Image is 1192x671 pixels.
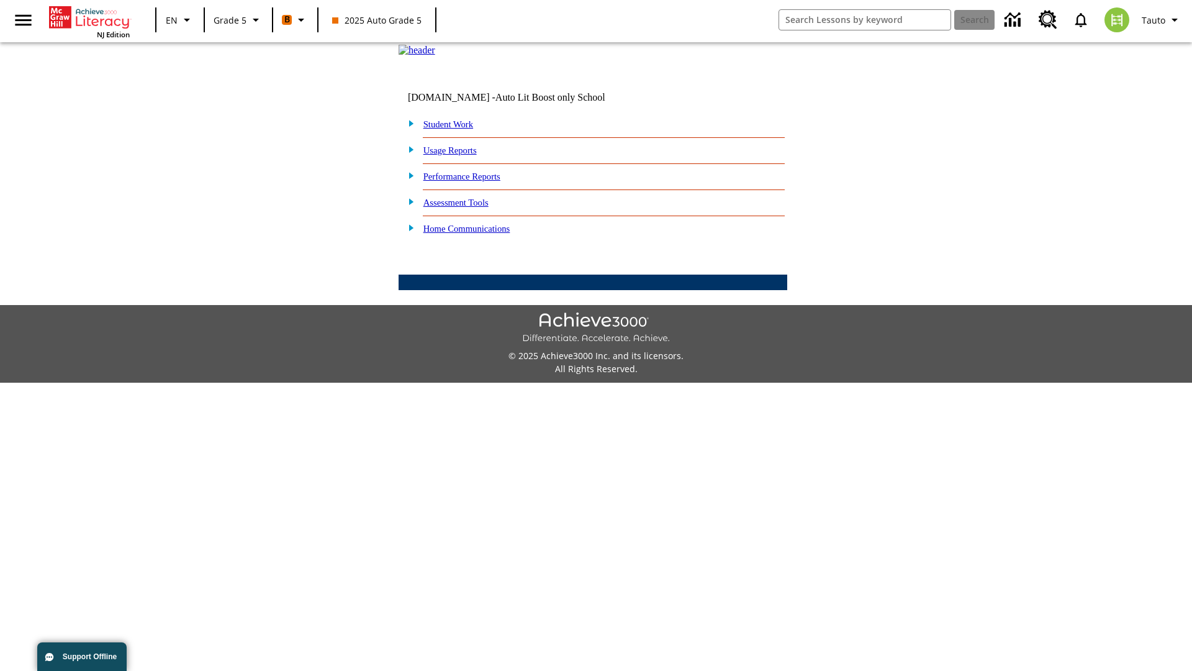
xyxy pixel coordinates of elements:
img: plus.gif [402,144,415,155]
a: Resource Center, Will open in new tab [1031,3,1065,37]
input: search field [779,10,950,30]
a: Student Work [423,119,473,129]
a: Assessment Tools [423,198,489,208]
div: Home [49,4,130,39]
span: Tauto [1142,14,1165,27]
span: 2025 Auto Grade 5 [332,14,422,27]
img: avatar image [1104,7,1129,32]
button: Profile/Settings [1137,9,1187,31]
span: NJ Edition [97,30,130,39]
a: Data Center [997,3,1031,37]
button: Open side menu [5,2,42,39]
button: Support Offline [37,642,127,671]
a: Usage Reports [423,145,477,155]
img: Achieve3000 Differentiate Accelerate Achieve [522,313,670,344]
img: header [399,45,435,56]
span: B [284,12,290,27]
img: plus.gif [402,117,415,129]
img: plus.gif [402,222,415,233]
button: Grade: Grade 5, Select a grade [209,9,268,31]
img: plus.gif [402,170,415,181]
button: Select a new avatar [1097,4,1137,36]
nobr: Auto Lit Boost only School [495,92,605,103]
a: Performance Reports [423,171,500,181]
button: Boost Class color is orange. Change class color [277,9,314,31]
button: Language: EN, Select a language [160,9,200,31]
a: Home Communications [423,224,510,234]
td: [DOMAIN_NAME] - [408,92,636,103]
span: Support Offline [63,652,117,661]
span: Grade 5 [214,14,246,27]
a: Notifications [1065,4,1097,36]
span: EN [166,14,178,27]
img: plus.gif [402,196,415,207]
